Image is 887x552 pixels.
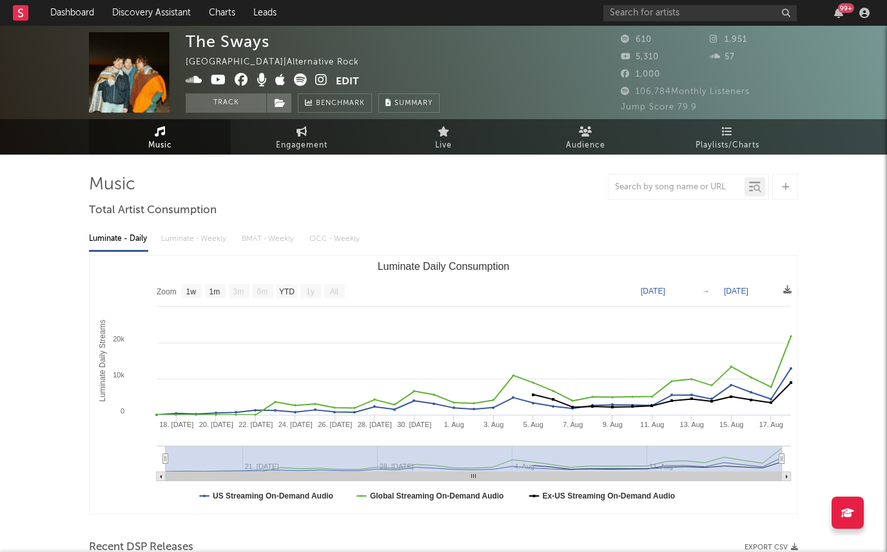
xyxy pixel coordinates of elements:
[621,103,697,111] span: Jump Score: 79.9
[397,421,431,428] text: 30. [DATE]
[719,421,743,428] text: 15. Aug
[514,119,656,155] a: Audience
[373,119,514,155] a: Live
[656,119,798,155] a: Playlists/Charts
[90,256,797,513] svg: Luminate Daily Consumption
[89,119,231,155] a: Music
[710,35,747,44] span: 1,951
[702,287,710,296] text: →
[159,421,193,428] text: 18. [DATE]
[186,55,374,70] div: [GEOGRAPHIC_DATA] | Alternative Rock
[276,138,327,153] span: Engagement
[199,421,233,428] text: 20. [DATE]
[395,100,433,107] span: Summary
[603,421,623,428] text: 9. Aug
[838,3,854,13] div: 99 +
[279,287,295,296] text: YTD
[213,491,333,500] text: US Streaming On-Demand Audio
[257,287,268,296] text: 6m
[157,287,177,296] text: Zoom
[745,544,798,551] button: Export CSV
[444,421,464,428] text: 1. Aug
[370,491,504,500] text: Global Streaming On-Demand Audio
[378,93,440,113] button: Summary
[710,53,735,61] span: 57
[306,287,315,296] text: 1y
[298,93,372,113] a: Benchmark
[724,287,748,296] text: [DATE]
[680,421,704,428] text: 13. Aug
[621,70,660,79] span: 1,000
[186,287,197,296] text: 1w
[316,96,365,111] span: Benchmark
[186,32,269,51] div: The Sways
[329,287,338,296] text: All
[318,421,352,428] text: 26. [DATE]
[210,287,220,296] text: 1m
[231,119,373,155] a: Engagement
[563,421,583,428] text: 7. Aug
[759,421,783,428] text: 17. Aug
[621,35,652,44] span: 610
[483,421,503,428] text: 3. Aug
[89,228,148,250] div: Luminate - Daily
[603,5,797,21] input: Search for artists
[621,53,659,61] span: 5,310
[641,287,665,296] text: [DATE]
[278,421,313,428] text: 24. [DATE]
[566,138,605,153] span: Audience
[89,203,217,218] span: Total Artist Consumption
[609,182,745,193] input: Search by song name or URL
[336,73,359,90] button: Edit
[121,407,124,415] text: 0
[621,88,750,96] span: 106,784 Monthly Listeners
[696,138,759,153] span: Playlists/Charts
[186,93,266,113] button: Track
[378,261,510,272] text: Luminate Daily Consumption
[113,371,124,379] text: 10k
[640,421,664,428] text: 11. Aug
[435,138,452,153] span: Live
[523,421,543,428] text: 5. Aug
[543,491,676,500] text: Ex-US Streaming On-Demand Audio
[113,335,124,343] text: 20k
[233,287,244,296] text: 3m
[358,421,392,428] text: 28. [DATE]
[834,8,843,18] button: 99+
[239,421,273,428] text: 22. [DATE]
[148,138,172,153] span: Music
[98,319,107,401] text: Luminate Daily Streams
